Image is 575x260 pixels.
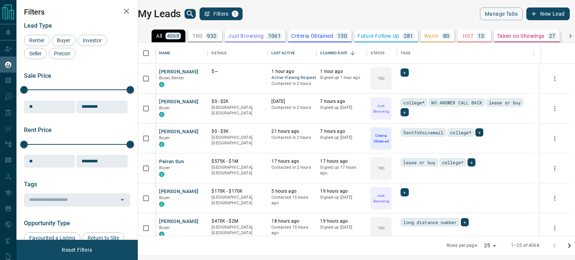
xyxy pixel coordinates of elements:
[347,48,358,58] button: Sort
[51,51,73,56] span: Precon
[271,68,313,75] p: 1 hour ago
[27,37,47,43] span: Renter
[192,33,203,39] p: TBD
[159,82,164,87] div: condos.ca
[271,165,313,171] p: Contacted in 2 hours
[159,105,170,110] span: Buyer
[424,33,439,39] p: Warm
[443,33,450,39] p: 80
[320,75,363,81] p: Signed up 1 hour ago
[212,165,264,176] p: [GEOGRAPHIC_DATA], [GEOGRAPHIC_DATA]
[549,133,560,144] button: more
[549,223,560,234] button: more
[159,128,198,135] button: [PERSON_NAME]
[403,108,406,116] span: +
[54,37,73,43] span: Buyer
[185,9,196,19] button: search button
[271,158,313,165] p: 17 hours ago
[212,105,264,116] p: [GEOGRAPHIC_DATA], [GEOGRAPHIC_DATA]
[378,225,385,231] p: TBD
[159,165,170,170] span: Buyer
[320,135,363,141] p: Signed up [DATE]
[431,99,482,106] span: NO ANSWER CALL BACK
[401,188,408,196] div: +
[320,218,363,224] p: 19 hours ago
[397,43,534,64] div: Tags
[212,188,264,195] p: $170K - $170K
[268,33,281,39] p: 1061
[271,224,313,236] p: Contacted 15 hours ago
[371,103,391,114] p: Just Browsing
[320,98,363,105] p: 7 hours ago
[232,11,238,16] span: 1
[212,128,264,135] p: $0 - $3K
[212,158,264,165] p: $575K - $1M
[271,218,313,224] p: 18 hours ago
[549,73,560,84] button: more
[338,33,347,39] p: 130
[271,188,313,195] p: 5 hours ago
[85,235,122,241] span: Return to Site
[271,195,313,206] p: Contacted 15 hours ago
[271,98,313,105] p: [DATE]
[159,202,164,207] div: condos.ca
[24,181,37,188] span: Tags
[403,189,406,196] span: +
[57,244,97,256] button: Reset Filters
[320,105,363,111] p: Signed up [DATE]
[212,98,264,105] p: $0 - $2K
[526,7,569,20] button: New Lead
[549,33,556,39] p: 27
[77,35,107,46] div: Investor
[138,8,181,20] h1: My Leads
[320,68,363,75] p: 1 hour ago
[52,35,76,46] div: Buyer
[49,48,76,59] div: Precon
[378,165,385,171] p: TBD
[117,195,128,205] button: Open
[442,159,463,166] span: college*
[159,218,198,225] button: [PERSON_NAME]
[497,33,545,39] p: Taken on Showings
[367,43,397,64] div: Status
[159,98,198,105] button: [PERSON_NAME]
[320,188,363,195] p: 19 hours ago
[403,99,425,106] span: college*
[159,112,164,117] div: condos.ca
[371,193,391,204] p: Just Browsing
[320,43,347,64] div: Claimed Date
[24,35,50,46] div: Renter
[320,165,363,176] p: Signed up 17 hours ago
[200,7,243,20] button: Filters1
[82,232,124,244] div: Return to Site
[24,126,52,134] span: Rent Price
[228,33,264,39] p: Just Browsing
[159,158,184,165] button: Peiran Sun
[155,43,208,64] div: Name
[371,133,391,144] p: Criteria Obtained
[549,163,560,174] button: more
[159,225,170,230] span: Buyer
[167,33,180,39] p: 4068
[271,81,313,87] p: Contacted in 2 hours
[159,135,170,140] span: Buyer
[27,235,78,241] span: Favourited a Listing
[271,128,313,135] p: 21 hours ago
[271,105,313,111] p: Contacted in 2 hours
[291,33,333,39] p: Criteria Obtained
[403,159,435,166] span: lease or buy
[549,193,560,204] button: more
[159,43,170,64] div: Name
[404,33,413,39] p: 281
[159,188,198,195] button: [PERSON_NAME]
[320,195,363,201] p: Signed up [DATE]
[468,158,475,166] div: +
[481,240,499,251] div: 25
[207,33,216,39] p: 932
[320,128,363,135] p: 7 hours ago
[478,33,484,39] p: 13
[212,135,264,146] p: [GEOGRAPHIC_DATA], [GEOGRAPHIC_DATA]
[271,43,295,64] div: Last Active
[447,242,478,249] p: Rows per page:
[320,158,363,165] p: 17 hours ago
